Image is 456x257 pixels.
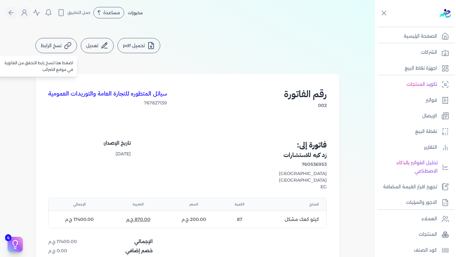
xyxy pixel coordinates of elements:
th: المنتج [257,198,326,211]
dd: 0.00 ج.م [48,248,98,254]
a: تجهيز اقرار القيمة المضافة [375,180,452,194]
p: فواتير [426,96,437,104]
div: مساعدة [93,7,124,18]
p: الصفحة الرئيسية [404,32,437,41]
a: كود الصنف [375,244,452,257]
p: المنتجات [419,230,437,239]
a: الاجور والمرتبات [375,196,452,209]
p: تكويد المنتجات [407,80,437,89]
a: فواتير [375,94,452,107]
h3: فاتورة إلى: [189,139,327,151]
div: EG [189,184,327,190]
p: العملاء [421,215,437,223]
button: تحميل pdf [117,38,160,53]
a: الإيصال [375,110,452,123]
td: 200.00 ج.م [166,211,222,228]
span: 767827139 [48,100,167,106]
h1: سياتل المتطوره للتجارة العامة والتوريدات العمومية [48,89,167,98]
span: مساعدة [103,10,120,15]
a: التقارير [375,141,452,154]
a: المنتجات [375,228,452,241]
a: تحليل الفواتير بالذكاء الاصطناعي [375,156,452,178]
span: اضغط هنا لنسخ رابط التحقق من الفاتورة في موقع الضرائب [4,60,73,72]
h4: زد كيه للاستشارات [189,151,327,160]
p: نقطة البيع [415,128,437,136]
dt: الإجمالي [134,238,153,245]
p: تحليل الفواتير بالذكاء الاصطناعي [378,159,438,175]
span: 4 [5,234,11,241]
span: 760536953 [189,161,327,168]
p: كود الصنف [414,246,437,254]
div: [GEOGRAPHIC_DATA] [189,170,327,177]
button: 870.00 ج.م [126,216,150,223]
a: الشركات [375,46,452,59]
button: تعديل [81,38,114,53]
td: 87 [222,211,257,228]
p: الاجور والمرتبات [406,198,437,207]
button: 4 [8,237,23,252]
button: نسخ الرابط [35,38,77,53]
a: العملاء [375,212,452,226]
dd: 17400.00 ج.م [48,238,98,245]
p: الإيصال [422,112,437,120]
p: الشركات [421,48,437,57]
a: اجهزة نقاط البيع [375,62,452,75]
th: الضريبة [110,198,166,211]
a: الصفحة الرئيسية [375,30,452,43]
img: logo [440,9,451,18]
a: تكويد المنتجات [375,78,452,91]
th: الإجمالي [48,198,110,211]
td: 17400.00 ج.م [48,211,110,228]
a: نقطة البيع [375,125,452,138]
p: تجهيز اقرار القيمة المضافة [383,183,437,191]
p: تاريخ الإصدار: [103,139,131,147]
th: الكمية [222,198,257,211]
p: اجهزة نقاط البيع [405,64,437,72]
p: التقارير [424,143,437,152]
dt: خصم إضافي [125,248,153,254]
button: حمل التطبيق [56,7,92,18]
div: [GEOGRAPHIC_DATA] [189,177,327,184]
span: حمل التطبيق [67,10,91,16]
p: [DATE] [103,150,131,158]
th: السعر [166,198,222,211]
td: كيلو كعك مشكل [257,211,326,228]
h2: رقم الفاتورة [284,87,327,101]
span: مخبوزات [128,10,142,15]
span: 002 [284,102,327,109]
